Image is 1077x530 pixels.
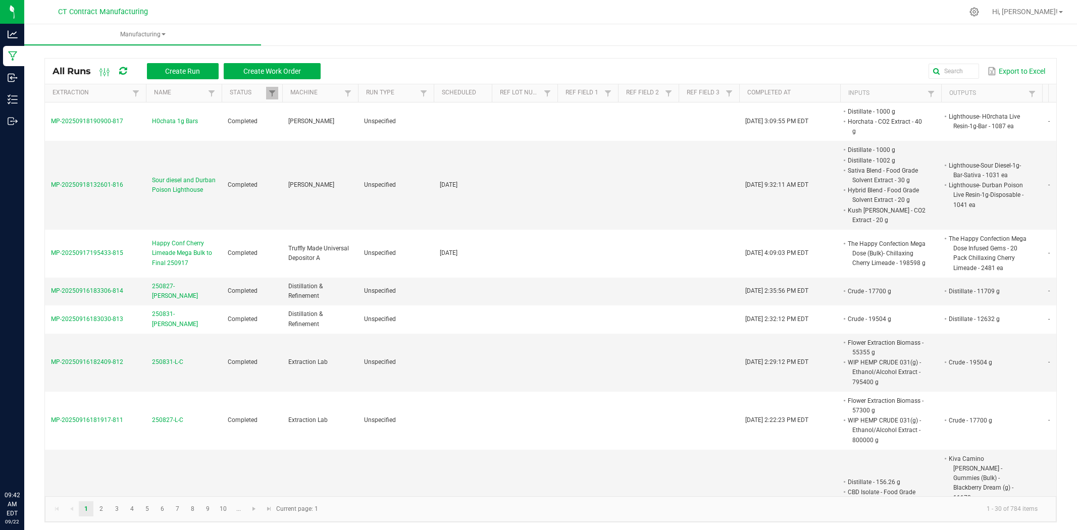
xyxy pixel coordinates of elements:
[846,338,926,357] li: Flower Extraction Biomass - 55355 g
[947,234,1027,273] li: The Happy Confection Mega Dose Infused Gems - 20 Pack Chillaxing Cherry Limeade - 2481 ea
[152,239,216,268] span: Happy Conf Cherry Limeade Mega Bulk to Final 250917
[94,501,109,516] a: Page 2
[45,496,1056,522] kendo-pager: Current page: 1
[152,117,198,126] span: H0chata 1g Bars
[265,505,273,513] span: Go to the last page
[947,161,1027,180] li: Lighthouse-Sour Diesel-1g-Bar-Sativa - 1031 ea
[206,87,218,99] a: Filter
[58,8,148,16] span: CT Contract Manufacturing
[228,315,258,323] span: Completed
[687,89,723,97] a: Ref Field 3Sortable
[846,396,926,415] li: Flower Extraction Biomass - 57300 g
[288,181,334,188] span: [PERSON_NAME]
[840,84,941,102] th: Inputs
[947,454,1027,503] li: Kiva Camino [PERSON_NAME] - Gummies (Bulk) - Blackberry Dream (g) - 11178 ea
[745,118,808,125] span: [DATE] 3:09:55 PM EDT
[140,501,155,516] a: Page 5
[230,89,266,97] a: StatusSortable
[846,117,926,136] li: Horchata - CO2 Extract - 40 g
[745,315,808,323] span: [DATE] 2:32:12 PM EDT
[846,155,926,166] li: Distillate - 1002 g
[846,314,926,324] li: Crude - 19504 g
[165,67,200,75] span: Create Run
[231,501,246,516] a: Page 11
[152,357,183,367] span: 250831-L-C
[288,283,323,299] span: Distillation & Refinement
[846,185,926,205] li: Hybrid Blend - Food Grade Solvent Extract - 20 g
[364,315,396,323] span: Unspecified
[846,477,926,487] li: Distillate - 156.26 g
[968,7,981,17] div: Manage settings
[147,63,219,79] button: Create Run
[324,501,1046,517] kendo-pager-info: 1 - 30 of 784 items
[342,87,354,99] a: Filter
[10,449,40,480] iframe: Resource center
[288,118,334,125] span: [PERSON_NAME]
[152,176,216,195] span: Sour diesel and Durban Poison Lighthouse
[51,118,123,125] span: MP-20250918190900-817
[24,24,261,45] a: Manufacturing
[662,87,675,99] a: Filter
[53,63,328,80] div: All Runs
[51,358,123,365] span: MP-20250916182409-812
[846,145,926,155] li: Distillate - 1000 g
[846,415,926,445] li: WIP HEMP CRUDE 031(g) - Ethanol/Alcohol Extract - 800000 g
[250,505,258,513] span: Go to the next page
[723,87,735,99] a: Filter
[8,51,18,61] inline-svg: Manufacturing
[185,501,200,516] a: Page 8
[418,87,430,99] a: Filter
[500,89,541,97] a: Ref Lot NumberSortable
[846,286,926,296] li: Crude - 17700 g
[442,89,488,97] a: ScheduledSortable
[288,416,328,423] span: Extraction Lab
[947,112,1027,131] li: Lighthouse- H0rchata Live Resin-1g-Bar - 1087 ea
[152,282,216,301] span: 250827-[PERSON_NAME]
[51,287,123,294] span: MP-20250916183306-814
[228,249,258,256] span: Completed
[51,181,123,188] span: MP-20250918132601-816
[541,87,553,99] a: Filter
[947,357,1027,367] li: Crude - 19504 g
[228,416,258,423] span: Completed
[846,487,926,507] li: CBD Isolate - Food Grade Solvent Extract - 60.03 g
[247,501,262,516] a: Go to the next page
[152,309,216,329] span: 250831-[PERSON_NAME]
[1026,87,1038,100] a: Filter
[228,118,258,125] span: Completed
[626,89,662,97] a: Ref Field 2Sortable
[364,118,396,125] span: Unspecified
[745,287,808,294] span: [DATE] 2:35:56 PM EDT
[602,87,614,99] a: Filter
[243,67,301,75] span: Create Work Order
[228,181,258,188] span: Completed
[155,501,170,516] a: Page 6
[154,89,205,97] a: NameSortable
[846,107,926,117] li: Distillate - 1000 g
[745,358,808,365] span: [DATE] 2:29:12 PM EDT
[152,415,183,425] span: 250827-L-C
[745,181,808,188] span: [DATE] 9:32:11 AM EDT
[125,501,139,516] a: Page 4
[846,357,926,387] li: WIP HEMP CRUDE 031(g) - Ethanol/Alcohol Extract - 795400 g
[224,63,321,79] button: Create Work Order
[51,416,123,423] span: MP-20250916181917-811
[846,166,926,185] li: Sativa Blend - Food Grade Solvent Extract - 30 g
[266,87,278,99] a: Filter
[947,314,1027,324] li: Distillate - 12632 g
[992,8,1058,16] span: Hi, [PERSON_NAME]!
[130,87,142,99] a: Filter
[24,30,261,39] span: Manufacturing
[262,501,276,516] a: Go to the last page
[288,310,323,327] span: Distillation & Refinement
[8,73,18,83] inline-svg: Inbound
[745,416,808,423] span: [DATE] 2:22:23 PM EDT
[51,315,123,323] span: MP-20250916183030-813
[929,64,979,79] input: Search
[8,29,18,39] inline-svg: Analytics
[288,245,349,261] span: Truffly Made Universal Depositor A
[290,89,341,97] a: MachineSortable
[366,89,417,97] a: Run TypeSortable
[8,94,18,104] inline-svg: Inventory
[846,239,926,269] li: The Happy Confection Mega Dose (Bulk)- Chillaxing Cherry Limeade - 198598 g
